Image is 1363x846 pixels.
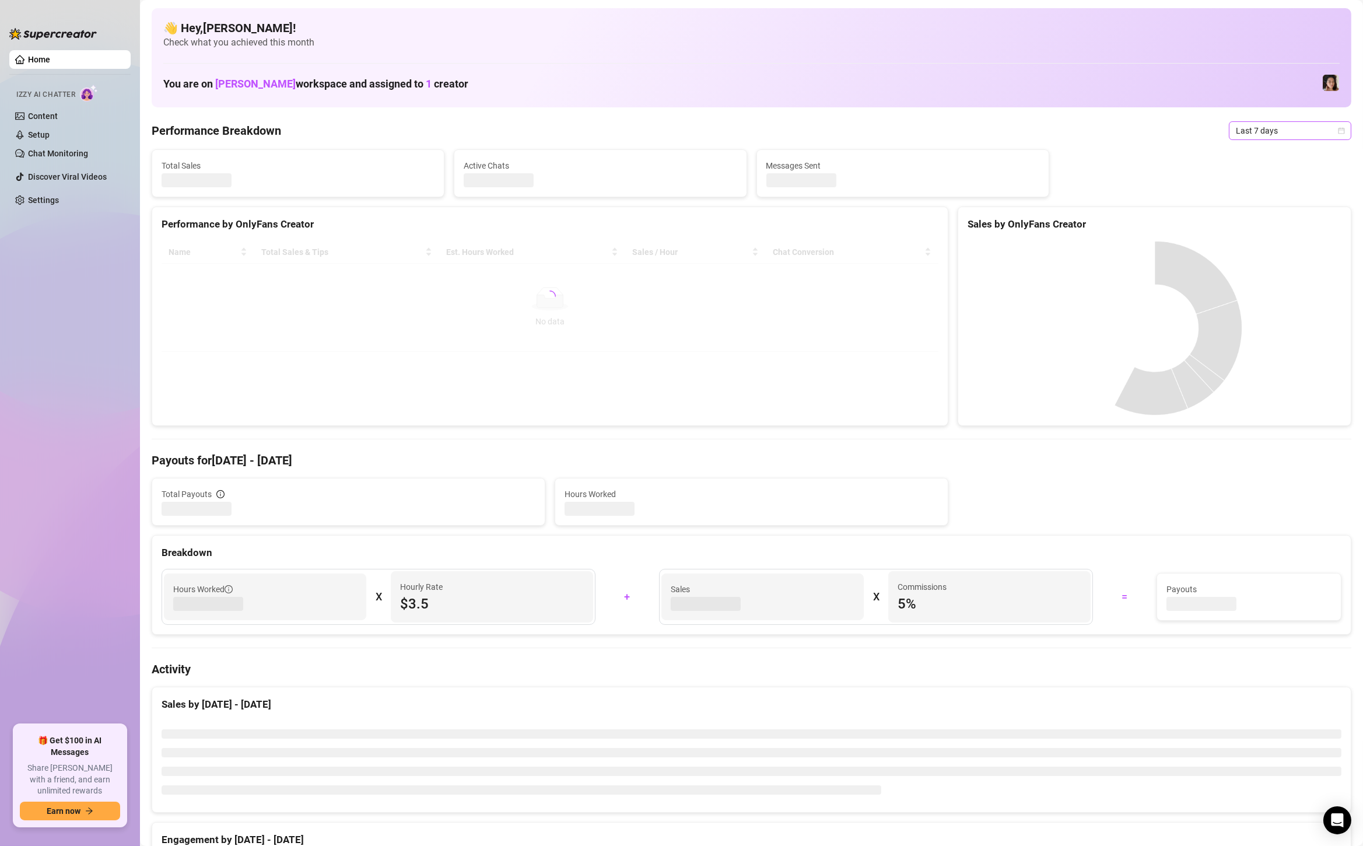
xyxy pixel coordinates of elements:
div: Sales by OnlyFans Creator [968,216,1341,232]
div: X [873,588,879,606]
a: Settings [28,195,59,205]
span: Earn now [47,806,80,816]
a: Setup [28,130,50,139]
div: + [602,588,652,606]
span: [PERSON_NAME] [215,78,296,90]
span: Share [PERSON_NAME] with a friend, and earn unlimited rewards [20,763,120,797]
span: info-circle [216,490,225,498]
h4: Activity [152,661,1351,677]
span: arrow-right [85,807,93,815]
span: 5 % [898,595,1081,613]
span: loading [544,291,556,302]
span: $3.5 [400,595,584,613]
span: Payouts [1166,583,1332,596]
div: Sales by [DATE] - [DATE] [162,697,1341,712]
span: Izzy AI Chatter [16,89,75,100]
span: Last 7 days [1236,122,1344,139]
span: Active Chats [464,159,737,172]
button: Earn nowarrow-right [20,802,120,820]
article: Hourly Rate [400,581,443,593]
a: Discover Viral Videos [28,172,107,181]
h1: You are on workspace and assigned to creator [163,78,468,90]
img: Luna [1323,75,1339,91]
span: info-circle [225,585,233,593]
span: Total Payouts [162,488,212,501]
span: calendar [1338,127,1345,134]
h4: 👋 Hey, [PERSON_NAME] ! [163,20,1340,36]
img: logo-BBDzfeDw.svg [9,28,97,40]
span: Hours Worked [565,488,938,501]
span: Messages Sent [766,159,1039,172]
a: Content [28,111,58,121]
article: Commissions [898,581,947,593]
h4: Payouts for [DATE] - [DATE] [152,452,1351,469]
img: AI Chatter [80,85,98,102]
div: = [1100,588,1150,606]
h4: Performance Breakdown [152,123,281,139]
span: Hours Worked [173,583,233,596]
span: 1 [426,78,432,90]
span: Total Sales [162,159,435,172]
div: Breakdown [162,545,1341,561]
span: Sales [671,583,854,596]
div: Performance by OnlyFans Creator [162,216,938,232]
div: X [376,588,381,606]
div: Open Intercom Messenger [1323,806,1351,834]
span: 🎁 Get $100 in AI Messages [20,735,120,758]
a: Chat Monitoring [28,149,88,158]
span: Check what you achieved this month [163,36,1340,49]
a: Home [28,55,50,64]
